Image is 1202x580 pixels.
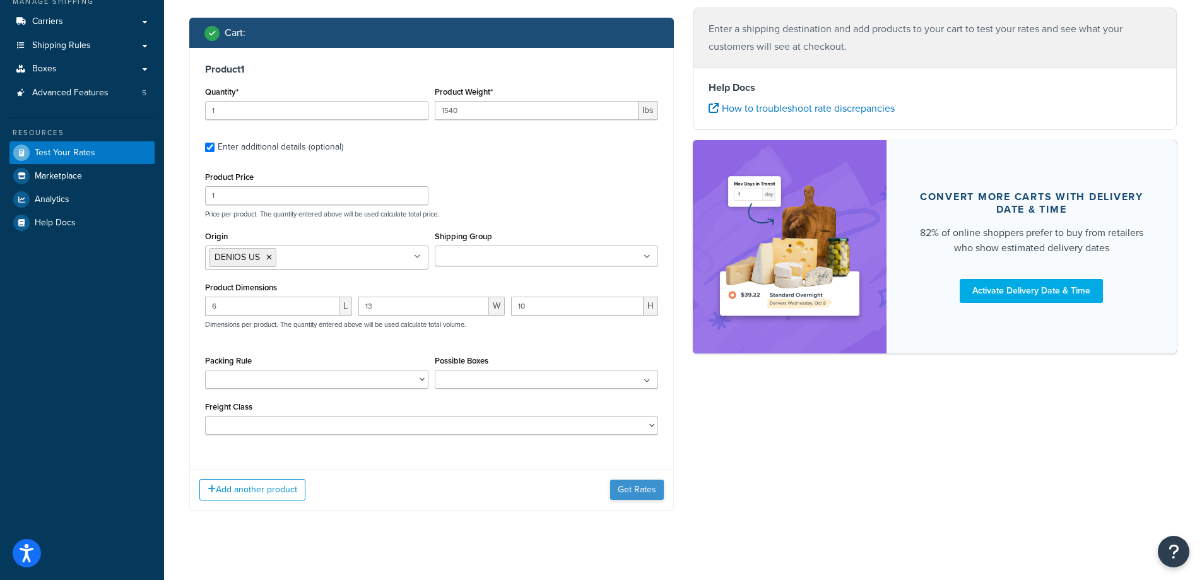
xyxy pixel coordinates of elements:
[9,127,155,138] div: Resources
[142,88,146,98] span: 5
[435,87,493,97] label: Product Weight*
[9,81,155,105] li: Advanced Features
[712,159,868,334] img: feature-image-ddt-36eae7f7280da8017bfb280eaccd9c446f90b1fe08728e4019434db127062ab4.png
[35,218,76,228] span: Help Docs
[205,402,252,411] label: Freight Class
[9,34,155,57] a: Shipping Rules
[960,279,1103,303] a: Activate Delivery Date & Time
[215,251,260,264] span: DENIOS US
[205,101,428,120] input: 0.0
[218,138,343,156] div: Enter additional details (optional)
[1158,536,1189,567] button: Open Resource Center
[35,171,82,182] span: Marketplace
[205,63,658,76] h3: Product 1
[435,232,492,241] label: Shipping Group
[9,10,155,33] a: Carriers
[9,188,155,211] a: Analytics
[205,143,215,152] input: Enter additional details (optional)
[205,87,239,97] label: Quantity*
[202,210,661,218] p: Price per product. The quantity entered above will be used calculate total price.
[489,297,505,316] span: W
[205,283,277,292] label: Product Dimensions
[339,297,352,316] span: L
[639,101,658,120] span: lbs
[32,16,63,27] span: Carriers
[917,191,1147,216] div: Convert more carts with delivery date & time
[199,479,305,500] button: Add another product
[9,211,155,234] a: Help Docs
[9,165,155,187] a: Marketplace
[205,356,252,365] label: Packing Rule
[32,88,109,98] span: Advanced Features
[225,27,245,38] h2: Cart :
[9,81,155,105] a: Advanced Features5
[35,148,95,158] span: Test Your Rates
[435,101,639,120] input: 0.00
[202,320,466,329] p: Dimensions per product. The quantity entered above will be used calculate total volume.
[205,232,228,241] label: Origin
[205,172,254,182] label: Product Price
[709,20,1162,56] p: Enter a shipping destination and add products to your cart to test your rates and see what your c...
[709,80,1162,95] h4: Help Docs
[709,101,895,115] a: How to troubleshoot rate discrepancies
[435,356,488,365] label: Possible Boxes
[917,225,1147,256] div: 82% of online shoppers prefer to buy from retailers who show estimated delivery dates
[610,480,664,500] button: Get Rates
[32,40,91,51] span: Shipping Rules
[32,64,57,74] span: Boxes
[9,141,155,164] a: Test Your Rates
[9,57,155,81] a: Boxes
[35,194,69,205] span: Analytics
[644,297,658,316] span: H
